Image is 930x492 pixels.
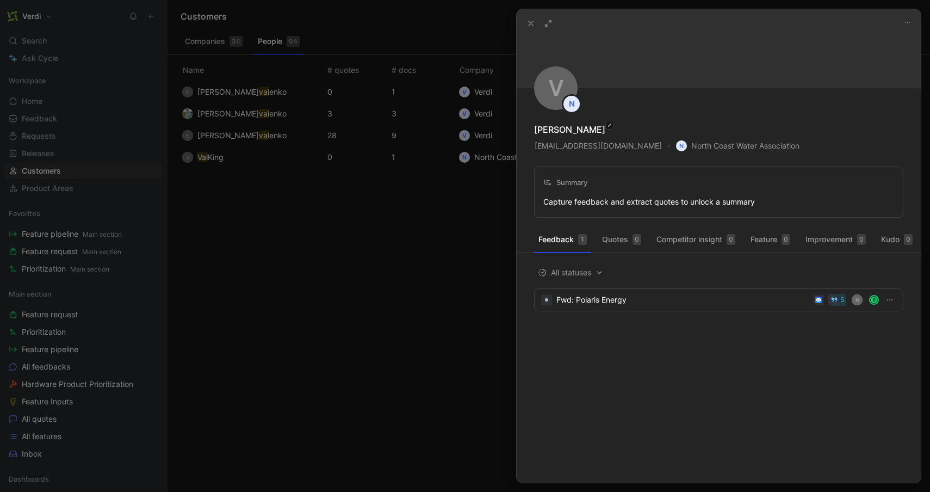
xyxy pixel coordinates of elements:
div: 0 [727,234,735,245]
div: [PERSON_NAME] [534,123,605,136]
div: V [534,66,578,110]
button: All statuses [534,266,607,280]
div: 1 [578,234,587,245]
div: N [852,294,863,305]
div: R [870,296,878,304]
div: 0 [904,234,913,245]
span: All statuses [538,266,603,279]
button: Quotes [598,231,646,248]
button: Improvement [801,231,870,248]
button: Competitor insight [652,231,740,248]
div: N [676,140,687,151]
div: Fwd: Polaris Energy [556,293,809,306]
div: N [563,96,580,112]
button: Feedback [534,231,591,248]
a: Fwd: Polaris Energy5NR [534,288,903,311]
div: Capture feedback and extract quotes to unlock a summary [543,195,755,208]
span: North Coast Water Association [676,139,799,152]
div: 0 [782,234,790,245]
span: 5 [840,297,844,303]
div: 0 [857,234,866,245]
button: [EMAIL_ADDRESS][DOMAIN_NAME] [534,139,662,153]
span: [EMAIL_ADDRESS][DOMAIN_NAME] [535,139,662,152]
button: NNorth Coast Water Association [675,138,800,153]
button: NNorth Coast Water Association [675,139,800,153]
button: Feature [746,231,795,248]
button: Kudo [877,231,917,248]
div: 0 [633,234,641,245]
div: Summary [543,176,587,189]
button: 5 [828,294,846,306]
